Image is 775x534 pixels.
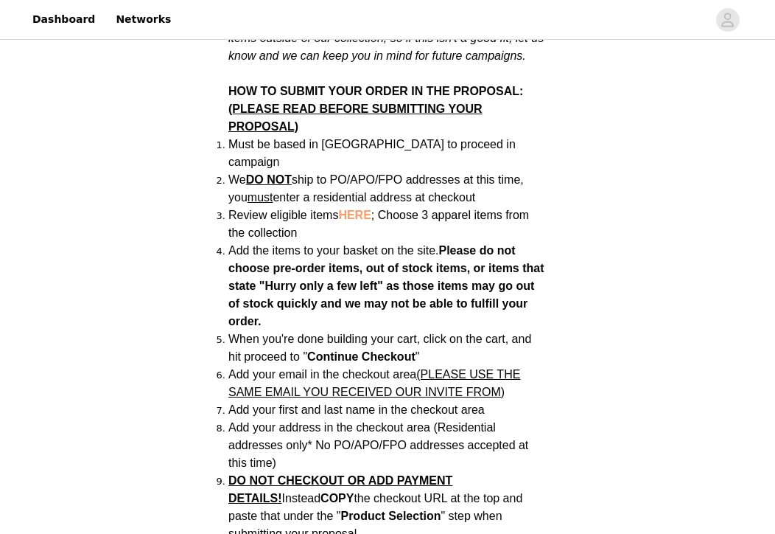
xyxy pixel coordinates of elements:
strong: DO NOT [246,173,292,186]
em: At this time, we cannot accommodate items outside of our collection, so if this isn't a good fit,... [228,14,544,62]
a: HERE [338,209,371,221]
strong: Product Selection [340,510,441,522]
strong: Continue Checkout [307,350,415,363]
strong: COPY [320,492,354,504]
span: DO NOT CHECKOUT OR ADD PAYMENT DETAILS! [228,474,452,504]
strong: Please do not choose pre-order items, out of stock items, or items that state "Hurry only a few l... [228,244,544,327]
div: avatar [720,8,734,32]
span: Add your email in the checkout area [228,368,520,398]
span: Review eligible items [228,209,529,239]
span: ; Choose 3 apparel items from the collection [228,209,529,239]
a: Networks [107,3,180,36]
span: Add your address in the checkout area (Residential addresses only* No PO/APO/FPO addresses accept... [228,421,528,469]
span: must [248,191,273,204]
span: When you're done building your cart, click on the cart, and hit proceed to " " [228,333,531,363]
span: Must be based in [GEOGRAPHIC_DATA] to proceed in campaign [228,138,516,168]
span: Add your first and last name in the checkout area [228,403,485,416]
span: Add the items to your basket on the site. [228,244,439,257]
span: We ship to PO/APO/FPO addresses at this time, you enter a residential address at checkout [228,173,524,204]
span: (PLEASE USE THE SAME EMAIL YOU RECEIVED OUR INVITE FROM) [228,368,520,398]
span: (PLEASE READ BEFORE SUBMITTING YOUR PROPOSAL) [228,103,483,133]
a: Dashboard [24,3,104,36]
strong: HOW TO SUBMIT YOUR ORDER IN THE PROPOSAL: [228,85,523,133]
